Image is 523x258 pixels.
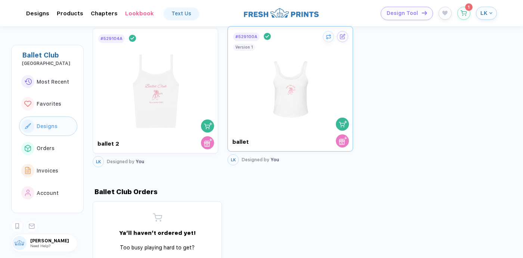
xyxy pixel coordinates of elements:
div: #529104Ashopping cartstore cart ballet 2LKDesigned by You [93,26,218,169]
div: # 529100A [235,34,257,39]
div: LookbookToggle dropdown menu chapters [125,10,154,17]
img: link to icon [24,101,31,107]
button: LK [476,7,497,20]
span: Orders [37,145,55,151]
div: Lookbook [125,10,154,17]
img: link to icon [24,78,32,85]
div: #529100Ashopping cartstore cart balletVersion 1LKDesigned by You [228,26,353,169]
span: LK [96,159,101,164]
img: 1760214601469jcrhh_nt_front.png [114,44,198,131]
img: link to icon [25,123,31,129]
span: Most Recent [37,79,69,85]
div: Brandeis University [22,61,77,66]
img: shopping cart [204,122,212,130]
button: store cart [201,136,214,149]
span: Designed by [242,157,269,162]
div: ChaptersToggle dropdown menu chapters [91,10,118,17]
a: Text Us [164,7,199,19]
img: user profile [12,236,27,250]
span: 1 [468,5,470,9]
div: Too busy playing hard to get? [112,244,202,251]
button: link to iconAccount [19,183,77,203]
span: Favorites [37,101,61,107]
button: Design Toolicon [381,7,433,20]
img: 1760031000316sonnl_nt_front.png [248,42,332,130]
span: LK [231,158,236,162]
img: link to icon [25,145,31,152]
img: store cart [204,139,212,147]
div: Ballet Club [22,51,77,59]
span: Designed by [107,159,134,164]
button: link to iconMost Recent [19,72,77,91]
div: ProductsToggle dropdown menu [57,10,83,17]
div: Text Us [171,10,191,16]
button: store cart [336,134,349,147]
div: Version 1 [235,45,253,49]
div: # 529104A [100,36,123,41]
img: store cart [339,137,347,145]
span: Account [37,190,59,196]
img: link to icon [25,167,31,174]
span: Need Help? [30,243,50,248]
button: shopping cart [201,119,214,133]
span: Design Tool [387,10,418,16]
div: Ya’ll haven’t ordered yet! [112,230,202,236]
img: link to icon [25,190,31,196]
button: LK [228,154,239,165]
div: ballet [232,139,295,145]
sup: 1 [465,3,473,11]
img: shopping cart [339,120,347,128]
button: link to iconFavorites [19,94,77,114]
button: link to iconInvoices [19,161,77,180]
img: logo [244,7,319,19]
button: link to iconDesigns [19,116,77,136]
span: Invoices [37,168,58,174]
span: Designs [37,123,58,129]
img: icon [422,11,427,15]
div: ballet 2 [98,140,160,147]
button: shopping cart [336,118,349,131]
div: DesignsToggle dropdown menu [26,10,49,17]
button: link to iconOrders [19,139,77,158]
div: You [107,159,144,164]
div: You [242,157,279,162]
span: LK [480,10,488,16]
span: [PERSON_NAME] [30,238,77,243]
button: LK [93,156,104,167]
div: Ballet Club Orders [93,188,158,196]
